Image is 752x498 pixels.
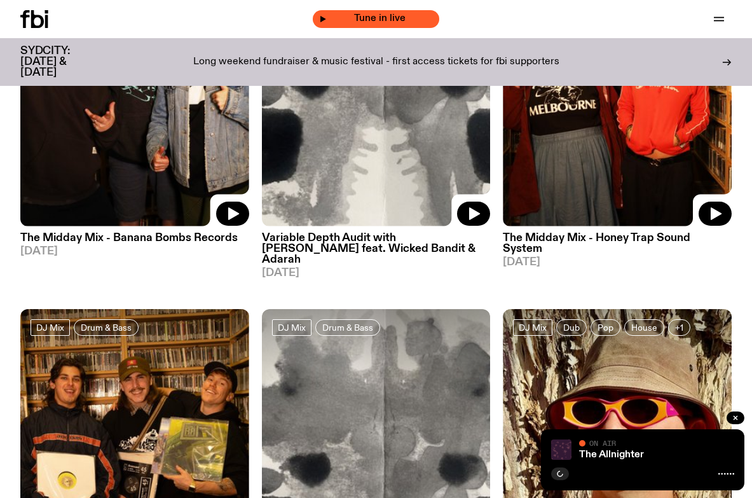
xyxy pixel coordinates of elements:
[20,226,249,257] a: The Midday Mix - Banana Bombs Records[DATE]
[503,257,732,268] span: [DATE]
[278,322,306,332] span: DJ Mix
[20,46,102,78] h3: SYDCITY: [DATE] & [DATE]
[675,322,683,332] span: +1
[20,233,249,244] h3: The Midday Mix - Banana Bombs Records
[81,322,132,332] span: Drum & Bass
[591,319,620,336] a: Pop
[598,322,613,332] span: Pop
[327,14,433,24] span: Tune in live
[513,319,552,336] a: DJ Mix
[589,439,616,447] span: On Air
[315,319,380,336] a: Drum & Bass
[20,246,249,257] span: [DATE]
[36,322,64,332] span: DJ Mix
[262,233,491,265] h3: Variable Depth Audit with [PERSON_NAME] feat. Wicked Bandit & Adarah
[322,322,373,332] span: Drum & Bass
[74,319,139,336] a: Drum & Bass
[31,319,70,336] a: DJ Mix
[503,233,732,254] h3: The Midday Mix - Honey Trap Sound System
[624,319,664,336] a: House
[579,450,644,460] a: The Allnighter
[272,319,311,336] a: DJ Mix
[193,57,559,68] p: Long weekend fundraiser & music festival - first access tickets for fbi supporters
[503,226,732,268] a: The Midday Mix - Honey Trap Sound System[DATE]
[262,268,491,279] span: [DATE]
[519,322,547,332] span: DJ Mix
[668,319,690,336] button: +1
[556,319,587,336] a: Dub
[563,322,580,332] span: Dub
[262,226,491,279] a: Variable Depth Audit with [PERSON_NAME] feat. Wicked Bandit & Adarah[DATE]
[631,322,657,332] span: House
[313,10,439,28] button: On AirThe AllnighterTune in live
